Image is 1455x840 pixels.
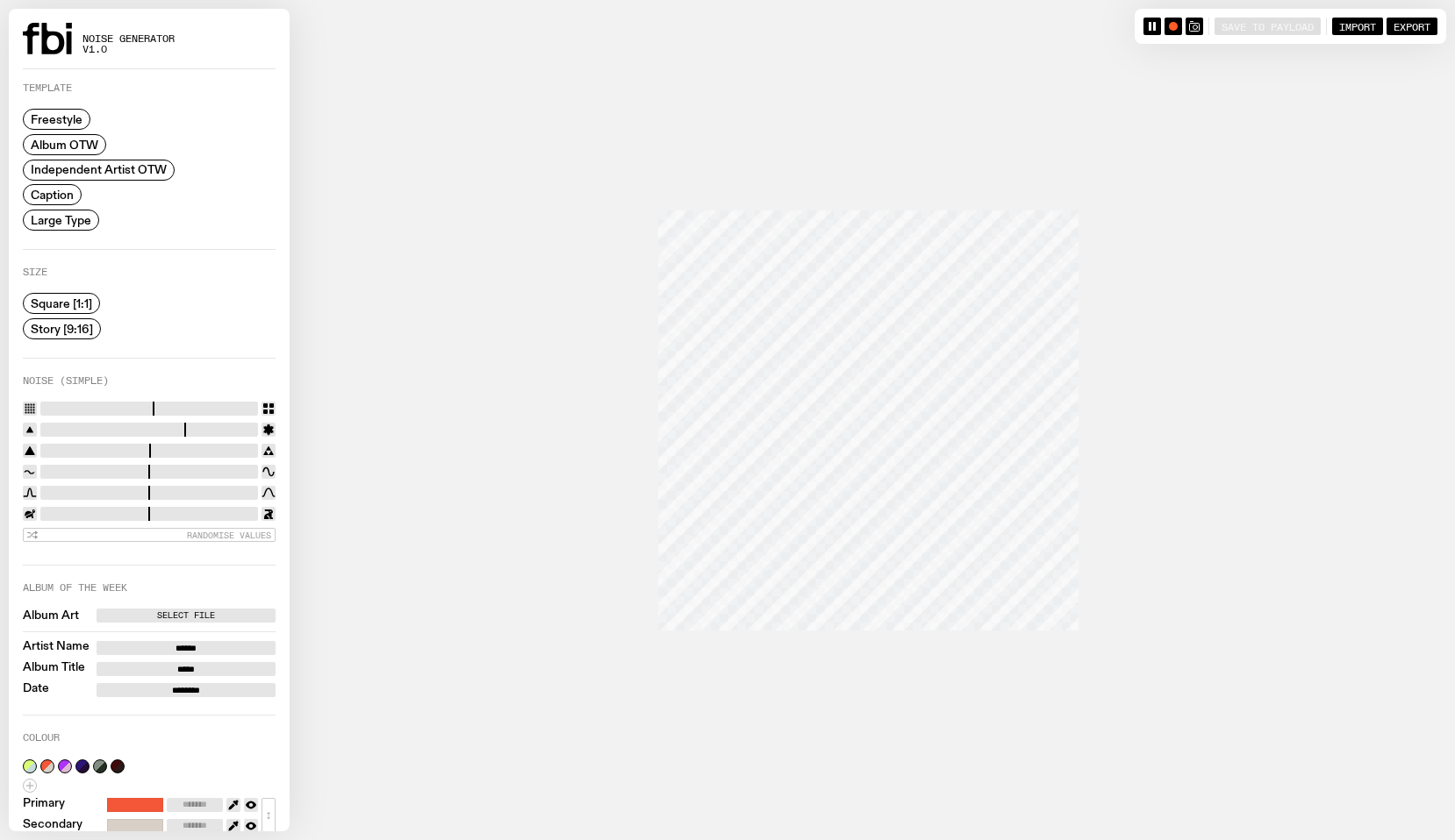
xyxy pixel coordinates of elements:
[31,213,91,226] span: Large Type
[31,138,98,151] span: Album OTW
[23,733,60,743] label: Colour
[82,34,175,44] span: Noise Generator
[31,322,93,335] span: Story [9:16]
[31,297,92,310] span: Square [1:1]
[23,583,127,593] label: Album of the Week
[1394,20,1430,32] span: Export
[31,163,167,176] span: Independent Artist OTW
[187,530,271,540] span: Randomise Values
[23,267,47,277] label: Size
[100,609,272,623] label: Select File
[23,376,109,386] label: Noise (Simple)
[1332,18,1383,35] button: Import
[82,45,175,54] span: v1.0
[23,819,82,833] label: Secondary
[31,189,74,202] span: Caption
[23,683,49,697] label: Date
[23,798,65,812] label: Primary
[262,798,276,833] button: ↕
[23,641,90,655] label: Artist Name
[23,610,79,622] label: Album Art
[23,528,276,542] button: Randomise Values
[1222,20,1314,32] span: Save to Payload
[1215,18,1321,35] button: Save to Payload
[31,113,82,126] span: Freestyle
[23,83,72,93] label: Template
[1339,20,1376,32] span: Import
[1387,18,1437,35] button: Export
[23,662,85,676] label: Album Title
